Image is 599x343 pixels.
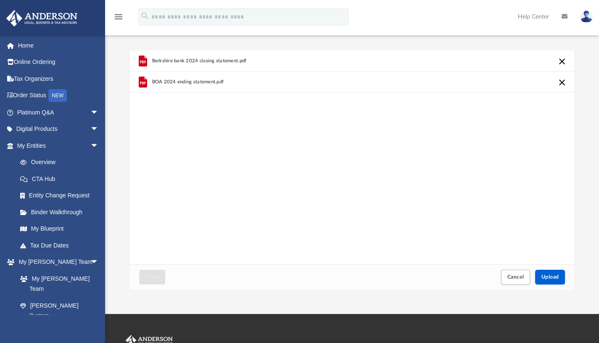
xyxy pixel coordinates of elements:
[507,274,524,279] span: Cancel
[6,37,111,54] a: Home
[12,204,111,221] a: Binder Walkthrough
[130,51,574,264] div: grid
[90,137,107,154] span: arrow_drop_down
[12,270,103,297] a: My [PERSON_NAME] Team
[90,254,107,271] span: arrow_drop_down
[113,12,124,22] i: menu
[6,121,111,138] a: Digital Productsarrow_drop_down
[513,299,589,333] iframe: To enrich screen reader interactions, please activate Accessibility in Grammarly extension settings
[557,77,567,88] button: Cancel this upload
[6,137,111,154] a: My Entitiesarrow_drop_down
[535,270,565,285] button: Upload
[12,170,111,187] a: CTA Hub
[90,104,107,121] span: arrow_drop_down
[145,274,159,279] span: Close
[113,16,124,22] a: menu
[90,121,107,138] span: arrow_drop_down
[557,56,567,66] button: Cancel this upload
[4,10,80,27] img: Anderson Advisors Platinum Portal
[12,221,107,237] a: My Blueprint
[6,54,111,71] a: Online Ordering
[48,89,67,102] div: NEW
[152,79,224,85] span: BOA 2024 ending statement.pdf
[130,51,575,290] div: Upload
[6,254,107,271] a: My [PERSON_NAME] Teamarrow_drop_down
[12,187,111,204] a: Entity Change Request
[580,11,593,23] img: User Pic
[6,104,111,121] a: Platinum Q&Aarrow_drop_down
[6,87,111,104] a: Order StatusNEW
[152,58,246,64] span: Berkshire bank 2024 closing statement.pdf
[6,70,111,87] a: Tax Organizers
[541,274,559,279] span: Upload
[501,270,530,285] button: Cancel
[12,297,107,324] a: [PERSON_NAME] System
[139,270,165,285] button: Close
[140,11,150,21] i: search
[12,154,111,171] a: Overview
[12,237,111,254] a: Tax Due Dates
